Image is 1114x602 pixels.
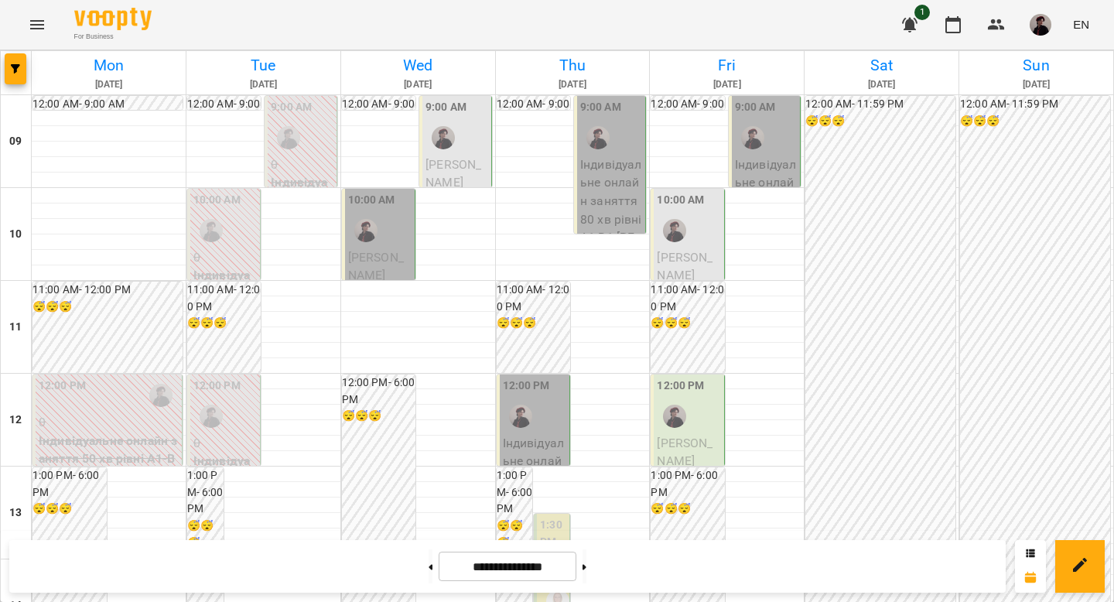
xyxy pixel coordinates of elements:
label: 9:00 AM [580,99,621,116]
h6: Mon [34,53,183,77]
h6: 😴😴😴 [187,315,261,332]
p: Індивідуальне онлайн заняття 50 хв рівні А1-В1 [39,432,179,487]
label: 12:00 PM [193,378,241,395]
h6: 1:00 PM - 6:00 PM [32,467,107,501]
h6: 1:00 PM - 6:00 PM [497,467,533,518]
h6: 😴😴😴 [342,408,415,425]
label: 9:00 AM [425,99,466,116]
h6: [DATE] [189,77,338,92]
h6: 11:00 AM - 12:00 PM [187,282,261,315]
h6: 12:00 AM - 9:00 AM [32,96,183,113]
img: 7d603b6c0277b58a862e2388d03b3a1c.jpg [1030,14,1051,36]
p: 0 [39,413,179,432]
h6: Wed [343,53,493,77]
p: Індивідуальне онлайн заняття 50 хв рівні А1-В1 ([PERSON_NAME]) [193,266,257,394]
h6: 09 [9,133,22,150]
h6: 1:00 PM - 6:00 PM [651,467,724,501]
img: Аліса [200,219,223,242]
img: Аліса [277,126,300,149]
img: Аліса [509,405,532,428]
h6: [DATE] [343,77,493,92]
label: 12:00 PM [503,378,550,395]
img: Аліса [200,405,223,428]
span: [PERSON_NAME] [348,250,404,283]
img: Аліса [663,219,686,242]
label: 10:00 AM [348,192,395,209]
h6: 😴😴😴 [651,315,724,332]
label: 1:30 PM [540,517,566,550]
p: Індивідуальне онлайн заняття 50 хв рівні А1-В1 ([PERSON_NAME]) [271,173,333,301]
h6: 😴😴😴 [32,501,107,518]
h6: 11:00 AM - 12:00 PM [497,282,570,315]
label: 12:00 PM [657,378,704,395]
span: [PERSON_NAME] [657,436,712,469]
h6: Fri [652,53,801,77]
h6: 😴😴😴 [32,299,183,316]
img: Аліса [663,405,686,428]
h6: Tue [189,53,338,77]
h6: 12:00 AM - 11:59 PM [960,96,1110,113]
button: Menu [19,6,56,43]
img: Аліса [432,126,455,149]
h6: 😴😴😴 [960,113,1110,130]
h6: Thu [498,53,648,77]
h6: 12:00 AM - 11:59 PM [805,96,955,113]
span: [PERSON_NAME] [425,157,481,190]
h6: 13 [9,505,22,522]
h6: 12:00 AM - 9:00 AM [651,96,724,129]
span: 1 [914,5,930,20]
h6: 😴😴😴 [187,518,224,551]
p: Індивідуальне онлайн заняття 50 хв рівні А1-В1 ([PERSON_NAME]) [193,452,257,580]
h6: 11:00 AM - 12:00 PM [32,282,183,299]
h6: [DATE] [962,77,1111,92]
h6: Sun [962,53,1111,77]
p: 0 [193,434,257,453]
h6: 12:00 AM - 9:00 AM [497,96,570,129]
h6: [DATE] [652,77,801,92]
label: 10:00 AM [657,192,704,209]
p: 0 [271,156,333,174]
h6: 11:00 AM - 12:00 PM [651,282,724,315]
label: 9:00 AM [735,99,776,116]
p: Індивідуальне онлайн заняття 50 хв рівні А1-В1 - [PERSON_NAME] [735,156,797,283]
img: Аліса [741,126,764,149]
p: Індивідуальне онлайн заняття 80 хв рівні А1-В1 - [PERSON_NAME] [580,156,642,283]
img: Аліса [586,126,610,149]
h6: 12:00 AM - 9:00 AM [187,96,261,129]
h6: 😴😴😴 [651,501,724,518]
span: EN [1073,16,1089,32]
h6: 12:00 PM - 6:00 PM [342,375,415,408]
h6: 😴😴😴 [497,518,533,551]
h6: [DATE] [807,77,956,92]
p: Індивідуальне онлайн заняття 50 хв рівні А1-В1 - [PERSON_NAME] [503,434,566,562]
h6: 12 [9,412,22,429]
span: [PERSON_NAME] [657,250,712,283]
img: Аліса [354,219,378,242]
label: 9:00 AM [271,99,312,116]
span: For Business [74,32,152,42]
h6: Sat [807,53,956,77]
h6: [DATE] [498,77,648,92]
h6: 11 [9,319,22,336]
h6: 😴😴😴 [805,113,955,130]
label: 10:00 AM [193,192,241,209]
h6: 1:00 PM - 6:00 PM [187,467,224,518]
h6: 12:00 AM - 9:00 AM [342,96,415,129]
h6: [DATE] [34,77,183,92]
img: Аліса [149,384,173,407]
img: Voopty Logo [74,8,152,30]
button: EN [1067,10,1095,39]
h6: 😴😴😴 [497,315,570,332]
label: 12:00 PM [39,378,86,395]
h6: 10 [9,226,22,243]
